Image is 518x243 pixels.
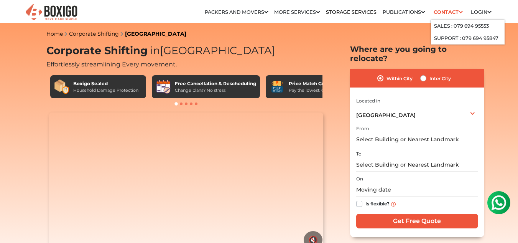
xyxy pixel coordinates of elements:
span: in [150,44,160,57]
div: Household Damage Protection [73,87,138,94]
input: Moving date [356,183,478,197]
img: Boxigo [25,3,78,22]
span: Effortlessly streamlining Every movement. [46,61,177,68]
a: Support : 079 694 95847 [434,35,498,41]
div: Price Match Guarantee [289,80,347,87]
div: Free Cancellation & Rescheduling [175,80,256,87]
label: Within City [386,74,413,83]
img: Free Cancellation & Rescheduling [156,79,171,94]
a: Publications [383,9,425,15]
a: Login [471,9,492,15]
a: Sales : 079 694 95553 [434,23,489,29]
input: Get Free Quote [356,214,478,228]
label: Located in [356,98,380,104]
a: Packers and Movers [205,9,268,15]
div: Boxigo Sealed [73,80,138,87]
label: Inter City [429,74,451,83]
a: Home [46,30,63,37]
h2: Where are you going to relocate? [350,45,484,63]
div: Pay the lowest. Guaranteed! [289,87,347,94]
h1: Corporate Shifting [46,45,326,57]
img: Boxigo Sealed [54,79,69,94]
label: To [356,150,362,157]
div: Change plans? No stress! [175,87,256,94]
img: whatsapp-icon.svg [8,8,23,23]
a: [GEOGRAPHIC_DATA] [125,30,186,37]
input: Select Building or Nearest Landmark [356,133,478,146]
label: Is flexible? [365,199,390,207]
label: On [356,175,363,182]
input: Select Building or Nearest Landmark [356,158,478,172]
img: info [391,202,396,207]
span: [GEOGRAPHIC_DATA] [148,44,275,57]
img: Price Match Guarantee [270,79,285,94]
a: More services [274,9,320,15]
a: Corporate Shifting [69,30,119,37]
a: Contact [431,6,465,18]
a: Storage Services [326,9,377,15]
span: [GEOGRAPHIC_DATA] [356,112,416,119]
label: From [356,125,369,132]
